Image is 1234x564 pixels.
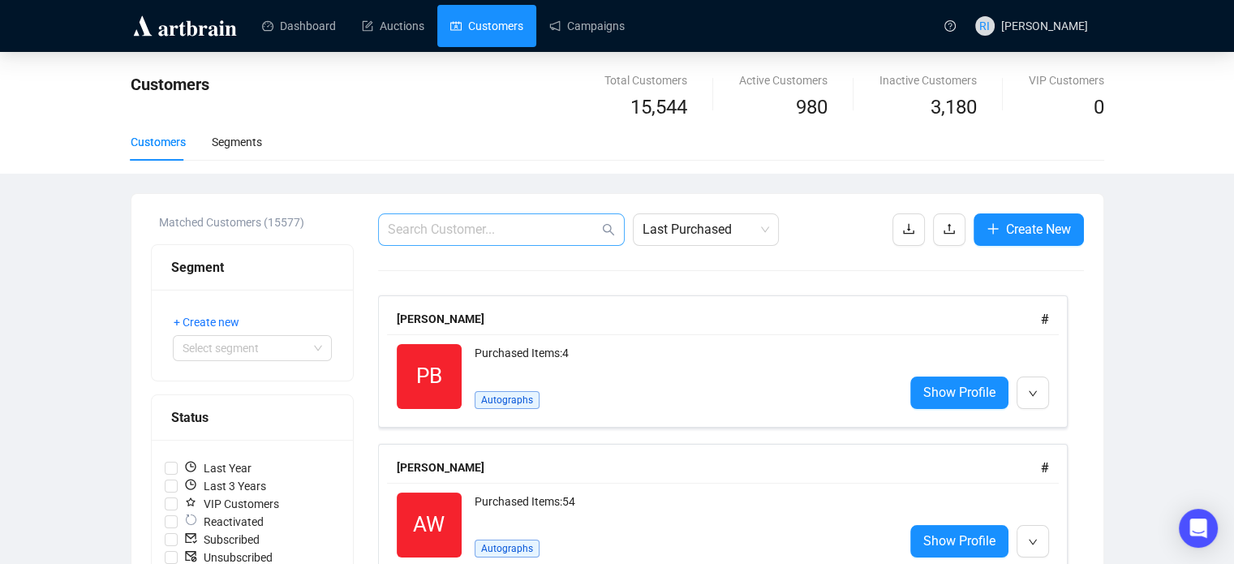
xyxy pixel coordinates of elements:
[131,13,239,39] img: logo
[602,223,615,236] span: search
[450,5,523,47] a: Customers
[604,71,687,89] div: Total Customers
[796,96,828,118] span: 980
[1041,312,1049,327] span: #
[378,295,1084,428] a: [PERSON_NAME]#PBPurchased Items:4AutographsShow Profile
[910,525,1008,558] a: Show Profile
[262,5,336,47] a: Dashboard
[178,513,270,531] span: Reactivated
[131,133,186,151] div: Customers
[178,459,258,477] span: Last Year
[173,309,252,335] button: + Create new
[923,382,995,403] span: Show Profile
[1179,509,1218,548] div: Open Intercom Messenger
[1029,71,1104,89] div: VIP Customers
[879,71,977,89] div: Inactive Customers
[178,495,286,513] span: VIP Customers
[171,407,333,428] div: Status
[212,133,262,151] div: Segments
[178,531,266,549] span: Subscribed
[159,213,354,231] div: Matched Customers (15577)
[475,493,891,525] div: Purchased Items: 54
[923,531,995,551] span: Show Profile
[630,93,687,123] span: 15,544
[902,222,915,235] span: download
[397,459,1041,476] div: [PERSON_NAME]
[943,222,956,235] span: upload
[739,71,828,89] div: Active Customers
[475,540,540,558] span: Autographs
[174,313,239,331] span: + Create new
[944,20,956,32] span: question-circle
[131,75,209,94] span: Customers
[475,391,540,409] span: Autographs
[987,222,1000,235] span: plus
[475,344,891,377] div: Purchased Items: 4
[1028,389,1038,398] span: down
[549,5,625,47] a: Campaigns
[974,213,1084,246] button: Create New
[931,93,977,123] span: 3,180
[178,477,273,495] span: Last 3 Years
[416,359,442,393] span: PB
[1001,19,1088,32] span: [PERSON_NAME]
[362,5,424,47] a: Auctions
[388,220,599,239] input: Search Customer...
[1094,96,1104,118] span: 0
[979,17,990,35] span: RI
[397,310,1041,328] div: [PERSON_NAME]
[413,508,445,541] span: AW
[171,257,333,278] div: Segment
[910,377,1008,409] a: Show Profile
[1041,460,1049,476] span: #
[1028,537,1038,547] span: down
[643,214,769,245] span: Last Purchased
[1006,219,1071,239] span: Create New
